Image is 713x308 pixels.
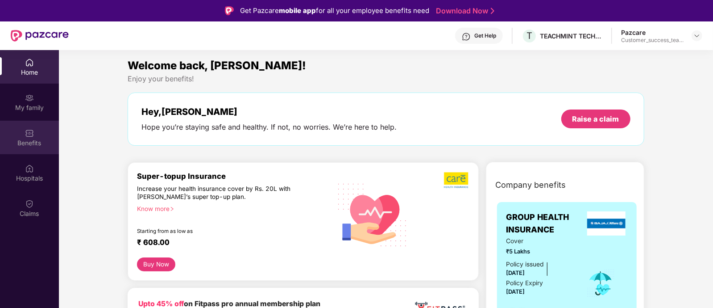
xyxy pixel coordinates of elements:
div: Policy issued [506,260,543,270]
button: Buy Now [137,257,175,271]
img: svg+xml;base64,PHN2ZyBpZD0iSG9tZSIgeG1sbnM9Imh0dHA6Ly93d3cudzMub3JnLzIwMDAvc3ZnIiB3aWR0aD0iMjAiIG... [25,58,34,67]
img: Logo [225,6,234,15]
span: Cover [506,236,574,246]
div: Starting from as low as [137,228,293,234]
b: on Fitpass pro annual membership plan [138,300,320,308]
strong: mobile app [279,6,316,15]
div: Know more [137,205,325,211]
img: svg+xml;base64,PHN2ZyBpZD0iQmVuZWZpdHMiIHhtbG5zPSJodHRwOi8vd3d3LnczLm9yZy8yMDAwL3N2ZyIgd2lkdGg9Ij... [25,129,34,138]
img: New Pazcare Logo [11,30,69,42]
img: svg+xml;base64,PHN2ZyBpZD0iSG9zcGl0YWxzIiB4bWxucz0iaHR0cDovL3d3dy53My5vcmcvMjAwMC9zdmciIHdpZHRoPS... [25,164,34,173]
div: TEACHMINT TECHNOLOGIES PRIVATE LIMITED [540,32,602,40]
img: svg+xml;base64,PHN2ZyBpZD0iSGVscC0zMngzMiIgeG1sbnM9Imh0dHA6Ly93d3cudzMub3JnLzIwMDAvc3ZnIiB3aWR0aD... [462,32,471,41]
div: Hey, [PERSON_NAME] [141,106,397,117]
div: Enjoy your benefits! [128,74,644,84]
b: Upto 45% off [138,300,184,308]
div: Get Pazcare for all your employee benefits need [240,5,429,16]
div: Super-topup Insurance [137,172,331,181]
span: GROUP HEALTH INSURANCE [506,211,585,236]
span: right [170,207,174,211]
span: ₹5 Lakhs [506,247,574,256]
img: insurerLogo [587,211,626,236]
div: Policy Expiry [506,278,543,288]
img: b5dec4f62d2307b9de63beb79f102df3.png [444,172,469,189]
div: ₹ 608.00 [137,238,322,249]
span: [DATE] [506,288,525,295]
span: Welcome back, [PERSON_NAME]! [128,59,306,72]
div: Get Help [474,32,496,39]
a: Download Now [436,6,492,16]
div: Hope you’re staying safe and healthy. If not, no worries. We’re here to help. [141,122,397,132]
span: [DATE] [506,270,525,276]
img: svg+xml;base64,PHN2ZyB4bWxucz0iaHR0cDovL3d3dy53My5vcmcvMjAwMC9zdmciIHhtbG5zOnhsaW5rPSJodHRwOi8vd3... [331,172,414,257]
div: Pazcare [621,28,684,37]
div: Customer_success_team_lead [621,37,684,44]
div: Raise a claim [572,114,619,124]
span: T [526,30,532,41]
img: icon [586,269,615,298]
img: Stroke [491,6,494,16]
img: svg+xml;base64,PHN2ZyB3aWR0aD0iMjAiIGhlaWdodD0iMjAiIHZpZXdCb3g9IjAgMCAyMCAyMCIgZmlsbD0ibm9uZSIgeG... [25,93,34,102]
img: svg+xml;base64,PHN2ZyBpZD0iRHJvcGRvd24tMzJ4MzIiIHhtbG5zPSJodHRwOi8vd3d3LnczLm9yZy8yMDAwL3N2ZyIgd2... [693,32,701,39]
span: Company benefits [495,179,566,191]
img: svg+xml;base64,PHN2ZyBpZD0iQ2xhaW0iIHhtbG5zPSJodHRwOi8vd3d3LnczLm9yZy8yMDAwL3N2ZyIgd2lkdGg9IjIwIi... [25,199,34,208]
div: Increase your health insurance cover by Rs. 20L with [PERSON_NAME]’s super top-up plan. [137,185,292,201]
